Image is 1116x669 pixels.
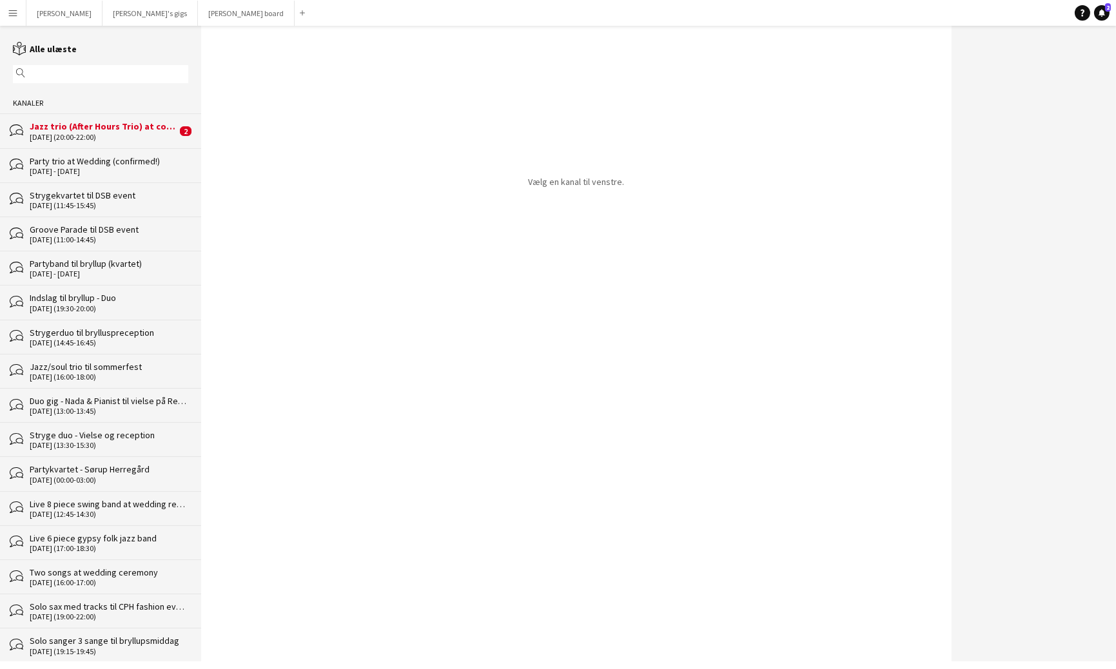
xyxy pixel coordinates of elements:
div: [DATE] (16:00-17:00) [30,578,188,587]
div: Strygekvartet til DSB event [30,189,188,201]
div: [DATE] (16:00-18:00) [30,373,188,382]
span: 2 [180,126,191,136]
div: Partyband til bryllup (kvartet) [30,258,188,269]
button: [PERSON_NAME] [26,1,103,26]
button: [PERSON_NAME]'s gigs [103,1,198,26]
p: Vælg en kanal til venstre. [528,176,624,188]
div: [DATE] (14:45-16:45) [30,338,188,347]
div: Stryge duo - Vielse og reception [30,429,188,441]
div: [DATE] (12:45-14:30) [30,510,188,519]
div: [DATE] (17:00-18:30) [30,544,188,553]
div: Strygerduo til brylluspreception [30,327,188,338]
div: [DATE] (19:15-19:45) [30,647,188,656]
div: [DATE] (13:00-13:45) [30,407,188,416]
div: Jazz trio (After Hours Trio) at corporate dinner [30,121,177,132]
div: [DATE] (00:00-03:00) [30,476,188,485]
div: Partykvartet - Sørup Herregård [30,463,188,475]
a: 2 [1094,5,1110,21]
div: Party trio at Wedding (confirmed!) [30,155,188,167]
a: Alle ulæste [13,43,77,55]
div: [DATE] (11:45-15:45) [30,201,188,210]
div: [DATE] (11:00-14:45) [30,235,188,244]
div: Two songs at wedding ceremony [30,567,188,578]
button: [PERSON_NAME] board [198,1,295,26]
div: [DATE] (20:00-22:00) [30,133,177,142]
div: Solo sax med tracks til CPH fashion event [30,601,188,612]
div: Solo sanger 3 sange til bryllupsmiddag [30,635,188,646]
div: Jazz/soul trio til sommerfest [30,361,188,373]
div: Duo gig - Nada & Pianist til vielse på Reffen [30,395,188,407]
div: Live 6 piece gypsy folk jazz band [30,532,188,544]
div: [DATE] (19:00-22:00) [30,612,188,621]
div: Groove Parade til DSB event [30,224,188,235]
div: [DATE] - [DATE] [30,167,188,176]
div: [DATE] (13:30-15:30) [30,441,188,450]
div: Indslag til bryllup - Duo [30,292,188,304]
span: 2 [1105,3,1111,12]
div: [DATE] - [DATE] [30,269,188,278]
div: Live 8 piece swing band at wedding reception [30,498,188,510]
div: [DATE] (19:30-20:00) [30,304,188,313]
